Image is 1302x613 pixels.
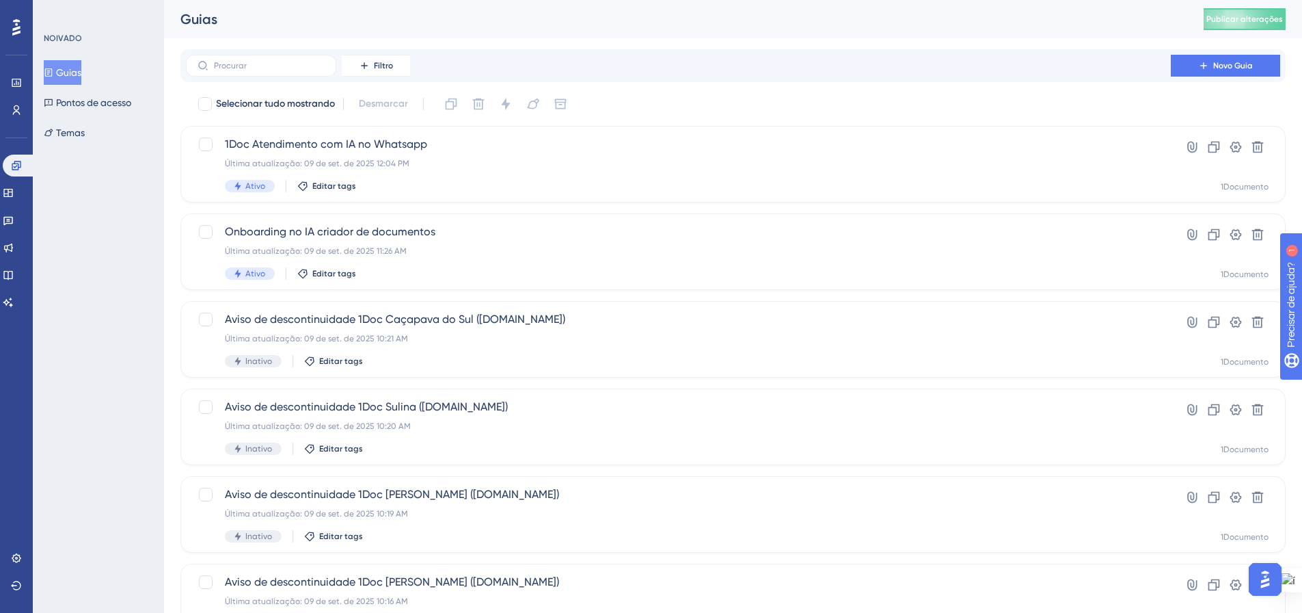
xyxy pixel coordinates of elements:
font: Publicar alterações [1206,14,1283,24]
font: Novo Guia [1213,61,1253,70]
font: Última atualização: 09 de set. de 2025 10:20 AM [225,421,411,431]
font: NOIVADO [44,34,82,43]
button: Editar tags [304,356,363,367]
font: Inativo [245,444,272,454]
button: Pontos de acesso [44,90,131,115]
font: Onboarding no IA criador de documentos [225,225,435,238]
input: Procurar [214,61,325,70]
font: Aviso de descontinuidade 1Doc [PERSON_NAME] ([DOMAIN_NAME]) [225,575,559,588]
button: Desmarcar [352,92,415,116]
font: Editar tags [319,532,363,541]
font: Inativo [245,356,272,366]
button: Filtro [342,55,410,77]
button: Editar tags [304,531,363,542]
font: Aviso de descontinuidade 1Doc [PERSON_NAME] ([DOMAIN_NAME]) [225,488,559,501]
font: 1 [127,8,131,16]
font: Aviso de descontinuidade 1Doc Sulina ([DOMAIN_NAME]) [225,400,508,413]
font: Desmarcar [359,98,408,109]
font: Última atualização: 09 de set. de 2025 10:19 AM [225,509,408,519]
font: Selecionar tudo mostrando [216,98,335,109]
font: Última atualização: 09 de set. de 2025 10:16 AM [225,597,408,606]
font: Editar tags [319,356,363,366]
font: 1Documento [1221,270,1269,279]
font: Editar tags [319,444,363,454]
font: 1Documento [1221,532,1269,542]
button: Temas [44,120,85,145]
iframe: Iniciador do Assistente de IA do UserGuiding [1245,559,1286,600]
font: Última atualização: 09 de set. de 2025 11:26 AM [225,246,407,256]
button: Publicar alterações [1204,8,1286,30]
font: Ativo [245,181,265,191]
font: Inativo [245,532,272,541]
font: Editar tags [312,181,356,191]
font: Precisar de ajuda? [32,6,118,16]
font: 1Documento [1221,357,1269,367]
font: Editar tags [312,269,356,278]
button: Editar tags [297,268,356,279]
button: Guias [44,60,81,85]
font: Filtro [374,61,393,70]
font: Guias [56,67,81,78]
font: 1Documento [1221,445,1269,454]
button: Editar tags [297,181,356,192]
font: 1Documento [1221,182,1269,192]
font: Aviso de descontinuidade 1Doc Caçapava do Sul ([DOMAIN_NAME]) [225,313,565,326]
font: Guias [180,11,217,27]
font: Última atualização: 09 de set. de 2025 10:21 AM [225,334,408,343]
font: Temas [56,127,85,138]
button: Editar tags [304,443,363,454]
font: 1Doc Atendimento com IA no Whatsapp [225,138,427,151]
font: Última atualização: 09 de set. de 2025 12:04 PM [225,159,409,168]
font: Pontos de acesso [56,97,131,108]
font: Ativo [245,269,265,278]
button: Novo Guia [1171,55,1280,77]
